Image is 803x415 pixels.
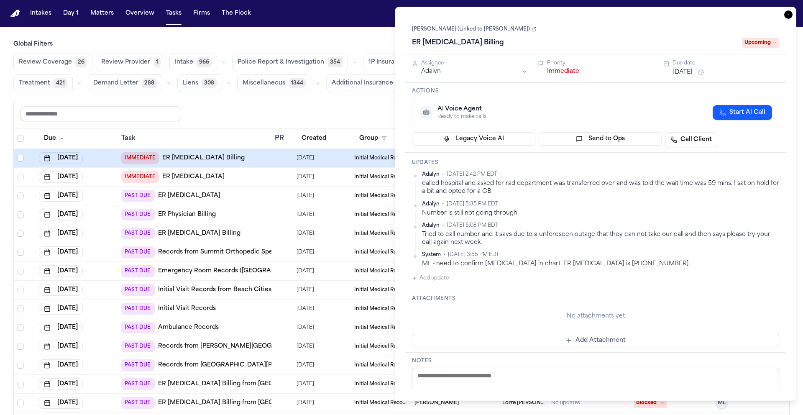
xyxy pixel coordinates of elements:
[218,6,254,21] button: The Flock
[96,54,166,71] button: Review Provider1
[422,251,441,258] span: System
[232,54,348,71] button: Police Report & Investigation354
[10,10,20,18] a: Home
[447,171,497,178] span: [DATE] 2:42 PM EDT
[673,60,779,67] div: Due date
[412,312,779,320] div: No attachments yet
[243,79,285,87] span: Miscellaneous
[442,222,444,229] span: •
[363,54,430,71] button: 1P Insurance268
[327,57,343,67] span: 354
[422,108,430,117] span: 🤖
[237,74,311,92] button: Miscellaneous1344
[289,78,306,88] span: 1344
[197,57,212,67] span: 966
[175,58,193,67] span: Intake
[422,209,779,217] div: Number is still not going through.
[190,6,213,21] button: Firms
[412,26,537,33] a: [PERSON_NAME] (Linked to [PERSON_NAME])
[447,222,498,229] span: [DATE] 5:08 PM EDT
[412,295,779,302] h3: Attachments
[101,58,150,67] span: Review Provider
[729,108,765,117] span: Start AI Call
[88,74,162,92] button: Demand Letter288
[409,36,507,49] h1: ER [MEDICAL_DATA] Billing
[412,159,779,166] h3: Updates
[13,54,92,71] button: Review Coverage26
[163,6,185,21] button: Tasks
[442,201,444,207] span: •
[447,201,498,207] span: [DATE] 5:35 PM EDT
[421,60,528,67] div: Assignee
[13,40,790,49] h3: Global Filters
[27,6,55,21] button: Intakes
[539,132,662,146] button: Send to Ops
[422,179,779,196] div: called hospital and asked for rad department was transferred over and was told the wait time was ...
[13,74,73,92] button: Treatment421
[443,251,445,258] span: •
[665,132,717,147] a: Call Client
[422,201,440,207] span: Adalyn
[412,88,779,95] h3: Actions
[422,260,779,268] div: ML - need to confirm [MEDICAL_DATA] in chart, ER [MEDICAL_DATA] is [PHONE_NUMBER]
[442,171,444,178] span: •
[412,334,779,347] button: Add Attachment
[742,38,779,48] span: Upcoming
[142,78,157,88] span: 288
[448,251,499,258] span: [DATE] 3:55 PM EDT
[238,58,324,67] span: Police Report & Investigation
[437,105,486,113] div: AI Voice Agent
[547,60,654,67] div: Priority
[93,79,138,87] span: Demand Letter
[183,79,198,87] span: Liens
[60,6,82,21] button: Day 1
[422,171,440,178] span: Adalyn
[412,358,779,364] h3: Notes
[54,78,67,88] span: 421
[10,10,20,18] img: Finch Logo
[673,68,693,77] button: [DATE]
[122,6,158,21] button: Overview
[412,132,535,146] button: Legacy Voice AI
[422,231,779,247] div: Tried to call number and it says due to a unforeseen outage that they can not take our call and t...
[177,74,222,92] button: Liens308
[547,67,579,76] button: Immediate
[202,78,217,88] span: 308
[153,57,161,67] span: 1
[326,74,410,92] button: Additional Insurance0
[75,57,87,67] span: 26
[696,67,706,77] button: Snooze task
[19,58,72,67] span: Review Coverage
[169,54,217,71] button: Intake966
[87,6,117,21] button: Matters
[19,79,50,87] span: Treatment
[332,79,393,87] span: Additional Insurance
[368,58,406,67] span: 1P Insurance
[437,113,486,120] div: Ready to make calls
[412,273,449,283] button: Add update
[713,105,772,120] button: Start AI Call
[422,222,440,229] span: Adalyn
